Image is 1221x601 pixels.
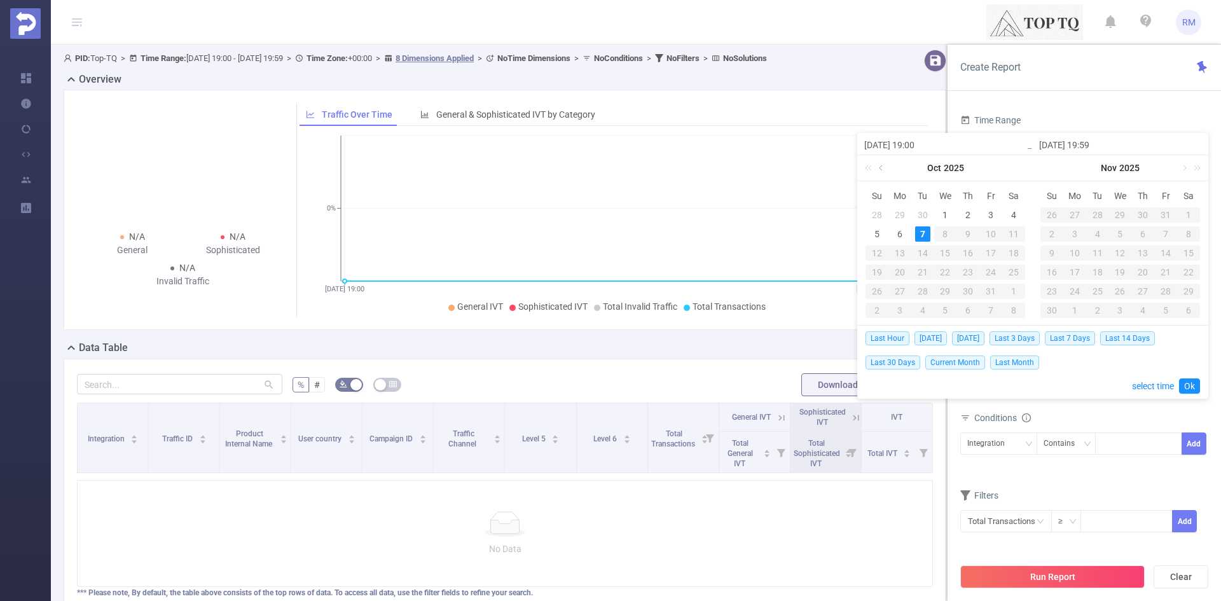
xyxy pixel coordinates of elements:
i: icon: bg-colors [340,380,347,388]
div: 3 [983,207,998,223]
i: icon: caret-up [131,433,138,437]
td: December 1, 2025 [1063,301,1086,320]
td: November 2, 2025 [1040,225,1063,244]
td: November 11, 2025 [1086,244,1109,263]
div: 6 [956,303,979,318]
span: % [298,380,304,390]
div: 31 [979,284,1002,299]
td: October 22, 2025 [934,263,957,282]
span: Tu [1086,190,1109,202]
span: Last Hour [866,331,909,345]
div: 5 [1154,303,1177,318]
a: Ok [1179,378,1200,394]
span: [DATE] [914,331,947,345]
td: October 28, 2025 [911,282,934,301]
td: November 5, 2025 [934,301,957,320]
div: 7 [915,226,930,242]
div: 6 [1131,226,1154,242]
th: Fri [979,186,1002,205]
div: 18 [1002,245,1025,261]
div: 1 [937,207,953,223]
div: 30 [915,207,930,223]
td: November 19, 2025 [1109,263,1132,282]
div: 29 [892,207,907,223]
td: October 4, 2025 [1002,205,1025,225]
b: No Time Dimensions [497,53,570,63]
div: 9 [956,226,979,242]
div: Contains [1044,433,1084,454]
input: Search... [77,374,282,394]
div: 8 [934,226,957,242]
td: November 21, 2025 [1154,263,1177,282]
i: Filter menu [843,432,861,473]
td: October 10, 2025 [979,225,1002,244]
span: Total Transactions [693,301,766,312]
td: November 8, 2025 [1177,225,1200,244]
div: 30 [956,284,979,299]
u: 8 Dimensions Applied [396,53,474,63]
span: > [372,53,384,63]
td: October 15, 2025 [934,244,957,263]
b: Time Zone: [307,53,348,63]
a: 2025 [1118,155,1141,181]
td: November 13, 2025 [1131,244,1154,263]
span: Fr [979,190,1002,202]
h2: Overview [79,72,121,87]
td: October 28, 2025 [1086,205,1109,225]
th: Sun [1040,186,1063,205]
td: November 6, 2025 [956,301,979,320]
div: 31 [1154,207,1177,223]
i: Filter menu [701,403,719,473]
div: 2 [960,207,976,223]
span: Th [956,190,979,202]
th: Wed [934,186,957,205]
div: 5 [869,226,885,242]
td: November 2, 2025 [866,301,888,320]
td: October 11, 2025 [1002,225,1025,244]
span: Top-TQ [DATE] 19:00 - [DATE] 19:59 +00:00 [64,53,767,63]
div: Invalid Traffic [132,275,233,288]
th: Mon [888,186,911,205]
span: > [700,53,712,63]
div: 1 [1177,207,1200,223]
td: October 9, 2025 [956,225,979,244]
span: Sophisticated IVT [799,408,846,427]
div: 12 [866,245,888,261]
td: October 8, 2025 [934,225,957,244]
td: November 14, 2025 [1154,244,1177,263]
div: 24 [1063,284,1086,299]
i: icon: down [1084,440,1091,449]
td: October 30, 2025 [956,282,979,301]
td: November 24, 2025 [1063,282,1086,301]
div: 29 [1109,207,1132,223]
a: Oct [926,155,942,181]
span: General IVT [457,301,503,312]
div: 3 [1109,303,1132,318]
td: December 5, 2025 [1154,301,1177,320]
span: Tu [911,190,934,202]
div: 22 [1177,265,1200,280]
td: November 17, 2025 [1063,263,1086,282]
div: 20 [1131,265,1154,280]
th: Fri [1154,186,1177,205]
td: September 28, 2025 [866,205,888,225]
td: October 25, 2025 [1002,263,1025,282]
td: November 4, 2025 [1086,225,1109,244]
div: 13 [888,245,911,261]
i: icon: caret-up [348,433,355,437]
td: December 4, 2025 [1131,301,1154,320]
div: 3 [888,303,911,318]
div: 28 [911,284,934,299]
td: October 31, 2025 [979,282,1002,301]
td: November 6, 2025 [1131,225,1154,244]
button: Run Report [960,565,1145,588]
td: November 3, 2025 [1063,225,1086,244]
td: October 30, 2025 [1131,205,1154,225]
div: 28 [1154,284,1177,299]
div: 4 [1131,303,1154,318]
td: October 18, 2025 [1002,244,1025,263]
td: November 29, 2025 [1177,282,1200,301]
div: 27 [888,284,911,299]
td: October 13, 2025 [888,244,911,263]
img: Protected Media [10,8,41,39]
